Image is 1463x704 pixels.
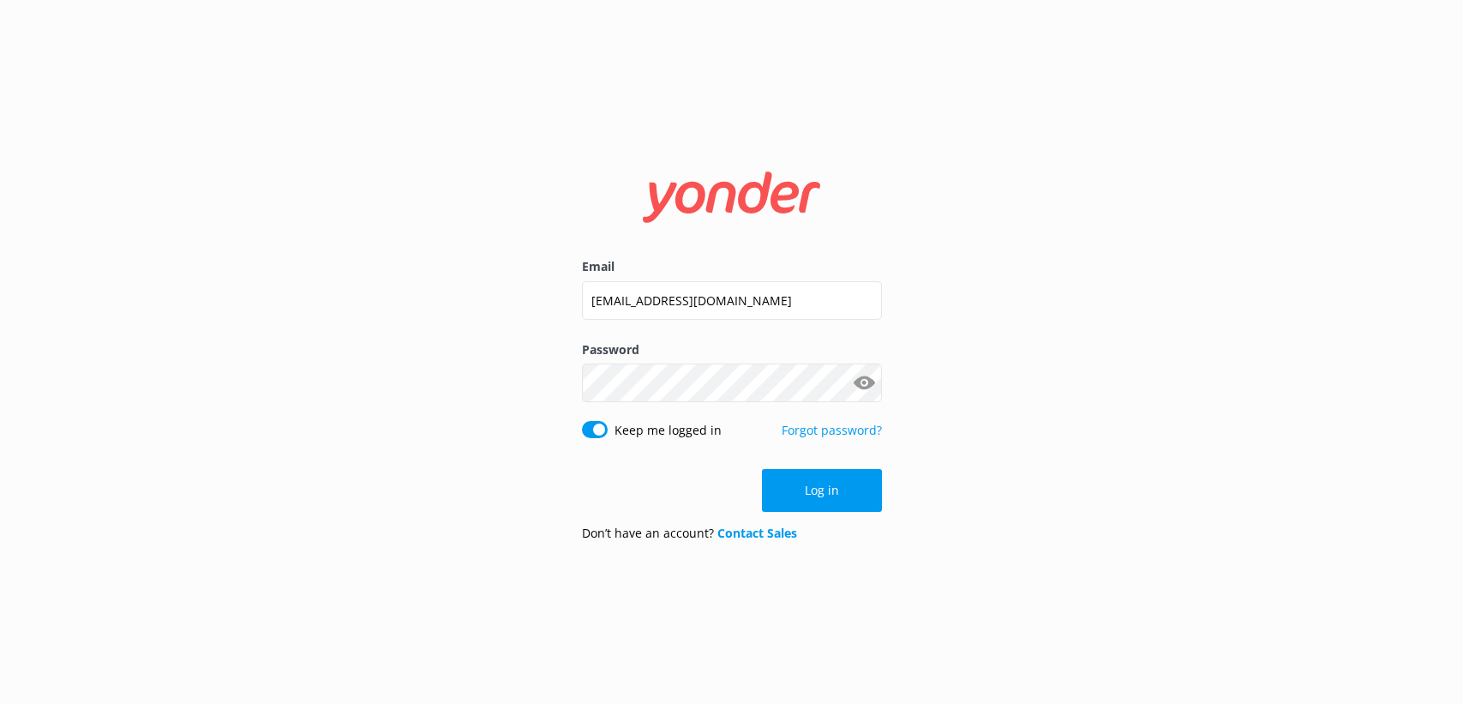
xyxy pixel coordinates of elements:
[582,281,882,320] input: user@emailaddress.com
[848,366,882,400] button: Show password
[782,422,882,438] a: Forgot password?
[582,340,882,359] label: Password
[717,525,797,541] a: Contact Sales
[762,469,882,512] button: Log in
[582,524,797,543] p: Don’t have an account?
[615,421,722,440] label: Keep me logged in
[582,257,882,276] label: Email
